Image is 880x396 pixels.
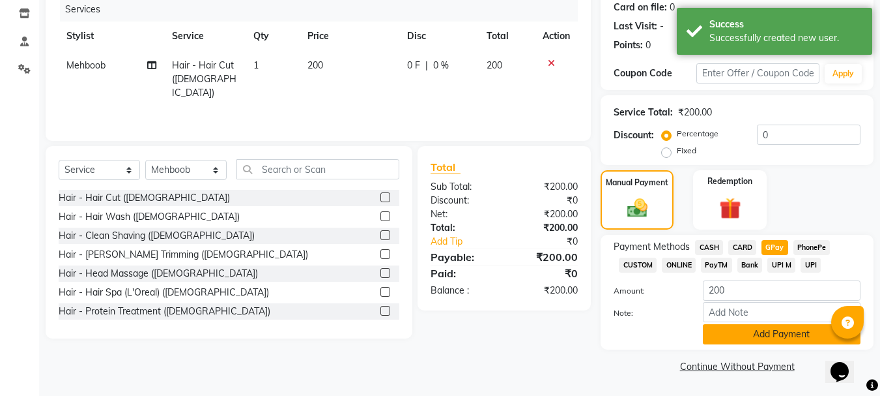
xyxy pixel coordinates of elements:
img: _gift.svg [713,195,748,222]
span: PayTM [701,258,732,273]
div: ₹200.00 [504,284,588,297]
div: ₹0 [504,266,588,281]
span: GPay [761,240,788,255]
th: Stylist [59,22,164,51]
th: Price [300,22,399,51]
div: Balance : [421,284,504,297]
a: Add Tip [421,235,518,249]
span: 200 [307,59,323,71]
div: ₹200.00 [678,106,712,119]
span: 0 % [433,59,449,72]
img: _cash.svg [621,196,654,220]
span: Payment Methods [614,240,690,254]
span: Hair - Hair Cut ([DEMOGRAPHIC_DATA]) [172,59,236,99]
div: Sub Total: [421,180,504,194]
div: Hair - Hair Cut ([DEMOGRAPHIC_DATA]) [59,191,230,205]
label: Amount: [604,285,692,297]
label: Redemption [707,175,752,187]
span: CUSTOM [619,258,657,273]
div: Total: [421,221,504,235]
th: Disc [399,22,479,51]
label: Percentage [677,128,718,140]
div: ₹200.00 [504,221,588,235]
button: Apply [825,64,862,84]
div: Points: [614,38,643,52]
div: Success [709,18,862,31]
input: Add Note [703,302,860,322]
input: Search or Scan [236,159,399,179]
div: Hair - Head Massage ([DEMOGRAPHIC_DATA]) [59,267,258,281]
div: Hair - [PERSON_NAME] Trimming ([DEMOGRAPHIC_DATA]) [59,248,308,262]
span: 200 [487,59,502,71]
span: 1 [253,59,259,71]
div: ₹0 [518,235,588,249]
th: Action [535,22,578,51]
div: Net: [421,207,504,221]
div: Last Visit: [614,20,657,33]
div: Hair - Hair Wash ([DEMOGRAPHIC_DATA]) [59,210,240,224]
th: Qty [246,22,300,51]
div: 0 [646,38,651,52]
th: Total [479,22,535,51]
span: Bank [737,258,763,273]
span: 0 F [407,59,420,72]
div: Successfully created new user. [709,31,862,45]
div: Hair - Hair Spa (L'Oreal) ([DEMOGRAPHIC_DATA]) [59,286,269,299]
div: Hair - Protein Treatment ([DEMOGRAPHIC_DATA]) [59,305,270,318]
div: ₹0 [504,194,588,207]
span: ONLINE [662,258,696,273]
div: - [660,20,664,33]
input: Enter Offer / Coupon Code [696,63,819,84]
div: Coupon Code [614,67,696,80]
iframe: chat widget [825,344,867,383]
div: ₹200.00 [504,180,588,194]
span: Mehboob [66,59,106,71]
span: Total [431,160,461,174]
label: Manual Payment [606,177,668,189]
div: Discount: [614,129,654,142]
div: Hair - Clean Shaving ([DEMOGRAPHIC_DATA]) [59,229,255,243]
label: Fixed [677,145,696,157]
span: PhonePe [793,240,830,255]
label: Note: [604,307,692,319]
input: Amount [703,281,860,301]
div: Discount: [421,194,504,207]
div: 0 [670,1,675,14]
div: ₹200.00 [504,207,588,221]
div: Card on file: [614,1,667,14]
div: Service Total: [614,106,673,119]
a: Continue Without Payment [603,360,871,374]
span: CARD [728,240,756,255]
span: UPI [801,258,821,273]
div: ₹200.00 [504,249,588,265]
div: Payable: [421,249,504,265]
th: Service [164,22,246,51]
span: CASH [695,240,723,255]
button: Add Payment [703,324,860,344]
div: Paid: [421,266,504,281]
span: UPI M [767,258,795,273]
span: | [425,59,428,72]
